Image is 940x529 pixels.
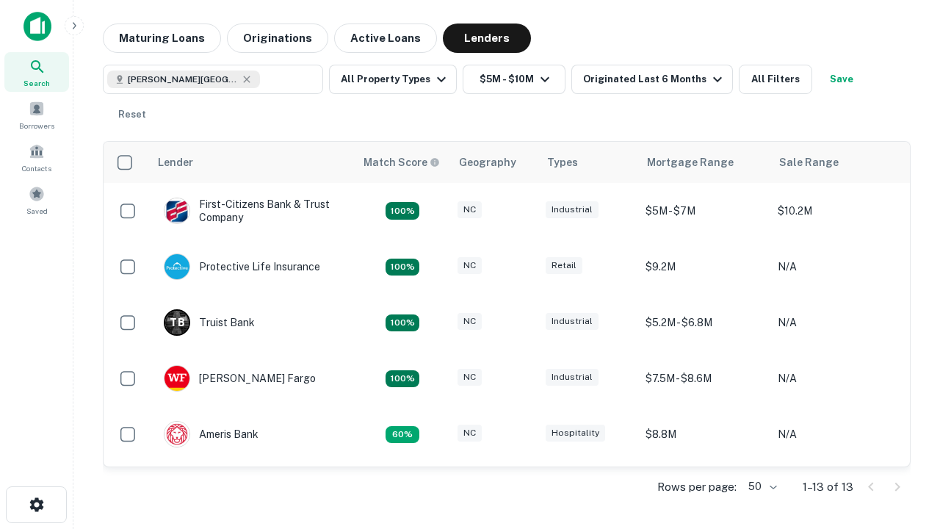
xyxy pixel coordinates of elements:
[770,239,903,295] td: N/A
[23,12,51,41] img: capitalize-icon.png
[770,406,903,462] td: N/A
[638,350,770,406] td: $7.5M - $8.6M
[770,350,903,406] td: N/A
[164,365,316,392] div: [PERSON_NAME] Fargo
[386,259,419,276] div: Matching Properties: 2, hasApolloMatch: undefined
[546,425,605,442] div: Hospitality
[770,295,903,350] td: N/A
[546,369,599,386] div: Industrial
[19,120,54,132] span: Borrowers
[386,202,419,220] div: Matching Properties: 2, hasApolloMatch: undefined
[364,154,440,170] div: Capitalize uses an advanced AI algorithm to match your search with the best lender. The match sco...
[459,154,516,171] div: Geography
[164,253,320,280] div: Protective Life Insurance
[329,65,457,94] button: All Property Types
[164,366,189,391] img: picture
[742,476,779,497] div: 50
[164,254,189,279] img: picture
[657,478,737,496] p: Rows per page:
[109,100,156,129] button: Reset
[571,65,733,94] button: Originated Last 6 Months
[4,180,69,220] a: Saved
[4,52,69,92] a: Search
[458,369,482,386] div: NC
[386,426,419,444] div: Matching Properties: 1, hasApolloMatch: undefined
[158,154,193,171] div: Lender
[638,462,770,518] td: $9.2M
[538,142,638,183] th: Types
[128,73,238,86] span: [PERSON_NAME][GEOGRAPHIC_DATA], [GEOGRAPHIC_DATA]
[164,198,340,224] div: First-citizens Bank & Trust Company
[546,201,599,218] div: Industrial
[227,24,328,53] button: Originations
[458,201,482,218] div: NC
[739,65,812,94] button: All Filters
[463,65,565,94] button: $5M - $10M
[386,370,419,388] div: Matching Properties: 2, hasApolloMatch: undefined
[638,239,770,295] td: $9.2M
[818,65,865,94] button: Save your search to get updates of matches that match your search criteria.
[547,154,578,171] div: Types
[867,364,940,435] iframe: Chat Widget
[770,142,903,183] th: Sale Range
[458,313,482,330] div: NC
[164,198,189,223] img: picture
[170,315,184,331] p: T B
[334,24,437,53] button: Active Loans
[103,24,221,53] button: Maturing Loans
[458,257,482,274] div: NC
[546,257,582,274] div: Retail
[23,77,50,89] span: Search
[355,142,450,183] th: Capitalize uses an advanced AI algorithm to match your search with the best lender. The match sco...
[638,295,770,350] td: $5.2M - $6.8M
[638,406,770,462] td: $8.8M
[458,425,482,442] div: NC
[647,154,734,171] div: Mortgage Range
[443,24,531,53] button: Lenders
[770,183,903,239] td: $10.2M
[546,313,599,330] div: Industrial
[779,154,839,171] div: Sale Range
[164,309,255,336] div: Truist Bank
[386,314,419,332] div: Matching Properties: 3, hasApolloMatch: undefined
[638,183,770,239] td: $5M - $7M
[770,462,903,518] td: N/A
[26,205,48,217] span: Saved
[638,142,770,183] th: Mortgage Range
[22,162,51,174] span: Contacts
[803,478,853,496] p: 1–13 of 13
[164,422,189,447] img: picture
[4,95,69,134] a: Borrowers
[164,421,258,447] div: Ameris Bank
[450,142,538,183] th: Geography
[4,137,69,177] a: Contacts
[364,154,437,170] h6: Match Score
[149,142,355,183] th: Lender
[583,71,726,88] div: Originated Last 6 Months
